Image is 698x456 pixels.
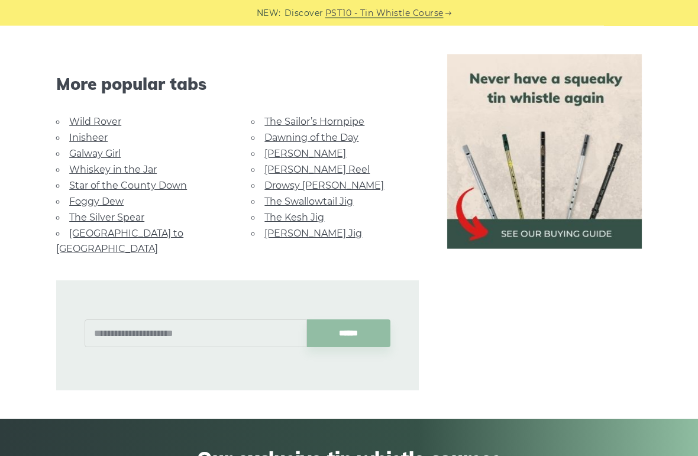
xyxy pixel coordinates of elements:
a: The Sailor’s Hornpipe [264,117,364,128]
span: Discover [285,7,324,20]
span: NEW: [257,7,281,20]
a: [PERSON_NAME] [264,148,346,160]
a: Dawning of the Day [264,132,358,144]
a: Wild Rover [69,117,121,128]
a: The Swallowtail Jig [264,196,353,208]
a: PST10 - Tin Whistle Course [325,7,444,20]
a: Star of the County Down [69,180,187,192]
a: Foggy Dew [69,196,124,208]
a: [GEOGRAPHIC_DATA] to [GEOGRAPHIC_DATA] [56,228,183,255]
a: [PERSON_NAME] Jig [264,228,362,240]
a: Drowsy [PERSON_NAME] [264,180,384,192]
a: [PERSON_NAME] Reel [264,164,370,176]
a: Whiskey in the Jar [69,164,157,176]
a: Galway Girl [69,148,121,160]
span: More popular tabs [56,75,418,95]
a: The Silver Spear [69,212,144,224]
a: Inisheer [69,132,108,144]
a: The Kesh Jig [264,212,324,224]
img: tin whistle buying guide [447,54,642,249]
